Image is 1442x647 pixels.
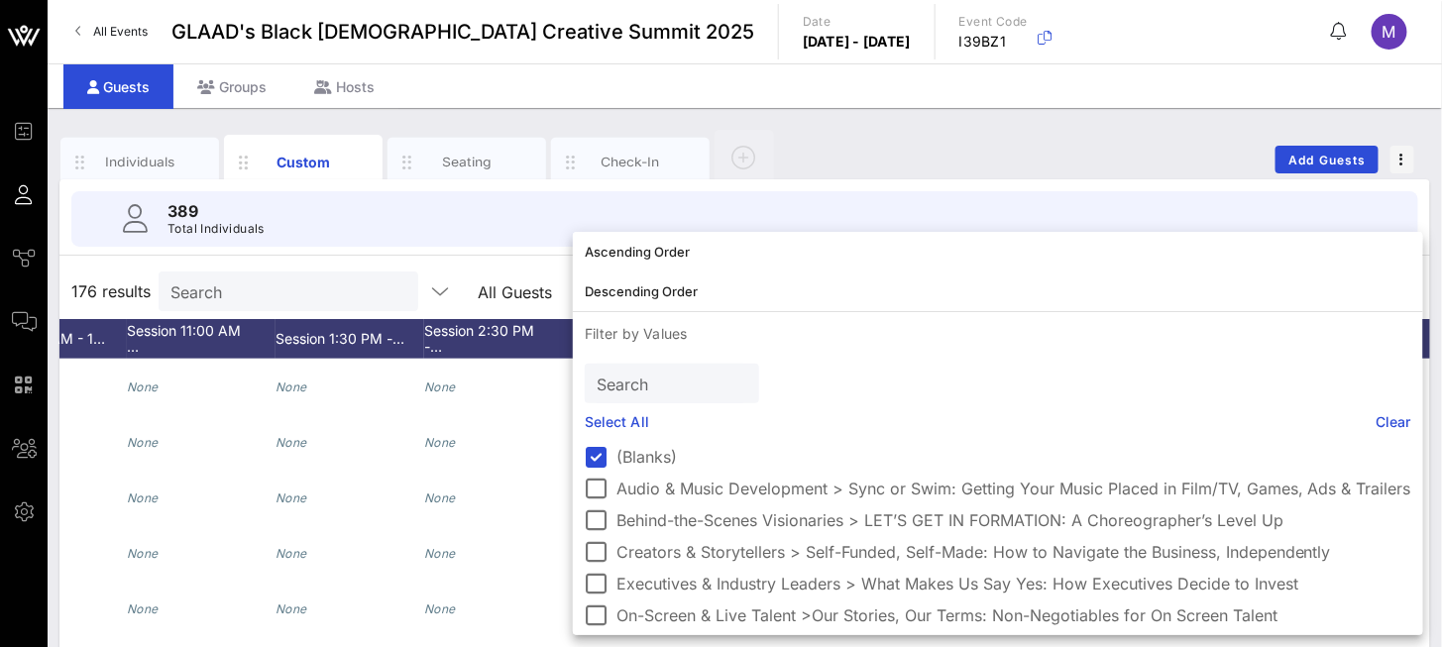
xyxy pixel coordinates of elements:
[424,319,573,359] div: Session 2:30 PM -…
[616,574,1411,593] label: Executives & Industry Leaders > What Makes Us Say Yes: How Executives Decide to Invest
[127,546,159,561] i: None
[573,312,1423,356] p: Filter by Values
[167,199,265,223] p: 389
[63,16,160,48] a: All Events
[290,64,398,109] div: Hosts
[71,279,151,303] span: 176 results
[1288,153,1367,167] span: Add Guests
[276,379,307,394] i: None
[127,435,159,450] i: None
[167,219,265,239] p: Total Individuals
[424,379,456,394] i: None
[616,605,1411,625] label: On-Screen & Live Talent >Our Stories, Our Terms: Non-Negotiables for On Screen Talent
[959,12,1028,32] p: Event Code
[424,435,456,450] i: None
[1372,14,1407,50] div: M
[127,490,159,505] i: None
[127,601,159,616] i: None
[1276,146,1379,173] button: Add Guests
[959,32,1028,52] p: I39BZ1
[276,601,307,616] i: None
[96,153,184,171] div: Individuals
[616,542,1411,562] label: Creators & Storytellers > Self-Funded, Self-Made: How to Navigate the Business, Independently
[616,479,1411,498] label: Audio & Music Development > Sync or Swim: Getting Your Music Placed in Film/TV, Games, Ads & Trai...
[127,379,159,394] i: None
[423,153,511,171] div: Seating
[63,64,173,109] div: Guests
[587,153,675,171] div: Check-In
[276,319,424,359] div: Session 1:30 PM -…
[585,244,1411,260] div: Ascending Order
[276,490,307,505] i: None
[616,510,1411,530] label: Behind-the-Scenes Visionaries > LET’S GET IN FORMATION: A Choreographer’s Level Up
[127,319,276,359] div: Session 11:00 AM …
[585,283,1411,299] div: Descending Order
[616,447,1411,467] label: (Blanks)
[424,546,456,561] i: None
[276,546,307,561] i: None
[93,24,148,39] span: All Events
[585,411,649,433] a: Select All
[478,283,552,301] div: All Guests
[1383,22,1396,42] span: M
[803,32,911,52] p: [DATE] - [DATE]
[171,17,754,47] span: GLAAD's Black [DEMOGRAPHIC_DATA] Creative Summit 2025
[424,490,456,505] i: None
[173,64,290,109] div: Groups
[803,12,911,32] p: Date
[260,152,348,172] div: Custom
[466,271,624,311] div: All Guests
[424,601,456,616] i: None
[276,435,307,450] i: None
[1377,411,1412,433] a: Clear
